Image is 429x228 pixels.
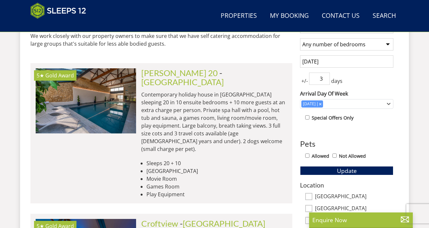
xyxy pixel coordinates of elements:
[36,68,136,133] img: open-uri20231109-69-pb86i6.original.
[141,77,224,87] a: [GEOGRAPHIC_DATA]
[141,91,287,153] p: Contemporary holiday house in [GEOGRAPHIC_DATA] sleeping 20 in 10 ensuite bedrooms + 10 more gues...
[370,9,399,23] a: Search
[315,205,393,212] label: [GEOGRAPHIC_DATA]
[300,140,393,148] h3: Pets
[146,183,287,190] li: Games Room
[141,68,224,87] span: -
[37,72,44,79] span: Churchill 20 has a 5 star rating under the Quality in Tourism Scheme
[339,153,366,160] label: Not Allowed
[300,90,393,97] label: Arrival Day Of Week
[45,72,74,79] span: Churchill 20 has been awarded a Gold Award by Visit England
[312,216,410,224] p: Enquire Now
[300,182,393,188] h3: Location
[312,153,329,160] label: Allowed
[218,9,260,23] a: Properties
[301,101,317,107] div: [DATE]
[315,193,393,200] label: [GEOGRAPHIC_DATA]
[27,23,95,28] iframe: Customer reviews powered by Trustpilot
[267,9,311,23] a: My Booking
[30,3,86,19] img: Sleeps 12
[312,114,354,121] label: Special Offers Only
[300,55,393,68] input: Arrival Date
[319,9,362,23] a: Contact Us
[146,190,287,198] li: Play Equipment
[146,175,287,183] li: Movie Room
[146,167,287,175] li: [GEOGRAPHIC_DATA]
[300,166,393,175] button: Update
[36,68,136,133] a: 5★ Gold Award
[300,77,309,85] span: +/-
[141,68,218,78] a: [PERSON_NAME] 20
[30,32,292,48] p: We work closely with our property owners to make sure that we have self catering accommodation fo...
[300,99,393,109] div: Combobox
[337,167,357,175] span: Update
[146,159,287,167] li: Sleeps 20 + 10
[330,77,344,85] span: days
